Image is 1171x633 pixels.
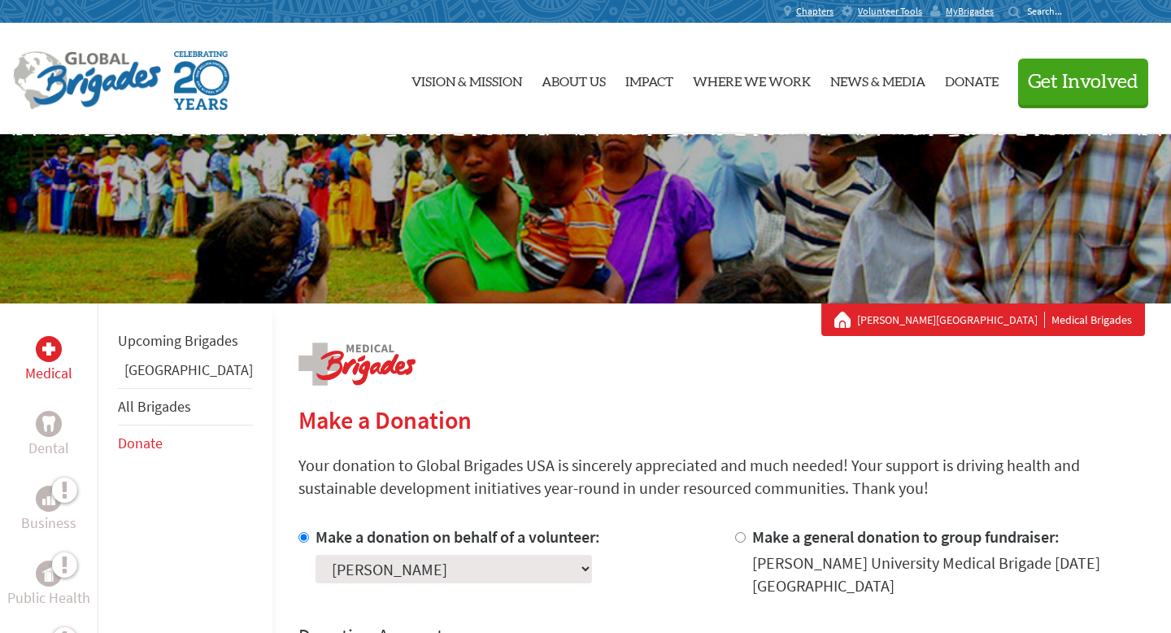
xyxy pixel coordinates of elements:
p: Business [21,512,76,535]
div: Public Health [36,561,62,587]
p: Medical [25,362,72,385]
a: News & Media [830,37,925,121]
div: Business [36,486,62,512]
div: [PERSON_NAME] University Medical Brigade [DATE] [GEOGRAPHIC_DATA] [752,552,1146,597]
img: Public Health [42,565,55,582]
button: Get Involved [1018,59,1148,105]
a: Public HealthPublic Health [7,561,90,609]
li: All Brigades [118,388,253,426]
a: Upcoming Brigades [118,331,238,350]
div: Medical [36,336,62,362]
a: DentalDental [28,411,69,460]
a: About Us [542,37,606,121]
a: [PERSON_NAME][GEOGRAPHIC_DATA] [857,312,1045,328]
a: All Brigades [118,397,191,416]
div: Medical Brigades [834,312,1132,328]
li: Upcoming Brigades [118,323,253,359]
li: Donate [118,426,253,461]
input: Search... [1027,5,1073,17]
p: Dental [28,437,69,460]
a: Vision & Mission [411,37,522,121]
img: Global Brigades Celebrating 20 Years [174,51,229,110]
a: Where We Work [693,37,811,121]
label: Make a donation on behalf of a volunteer: [316,526,600,547]
span: MyBrigades [946,5,994,18]
span: Chapters [796,5,834,18]
img: logo-medical.png [298,343,416,386]
img: Business [42,492,55,505]
a: Donate [118,434,163,452]
label: Make a general donation to group fundraiser: [752,526,1060,547]
div: Dental [36,411,62,437]
li: Panama [118,359,253,388]
a: [GEOGRAPHIC_DATA] [124,360,253,379]
p: Public Health [7,587,90,609]
a: Donate [945,37,999,121]
a: BusinessBusiness [21,486,76,535]
img: Global Brigades Logo [13,51,161,110]
img: Medical [42,343,55,356]
a: Impact [625,37,673,121]
img: Dental [42,416,55,431]
p: Your donation to Global Brigades USA is sincerely appreciated and much needed! Your support is dr... [298,454,1145,500]
span: Get Involved [1028,72,1138,92]
h2: Make a Donation [298,405,1145,434]
a: MedicalMedical [25,336,72,385]
span: Volunteer Tools [858,5,922,18]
